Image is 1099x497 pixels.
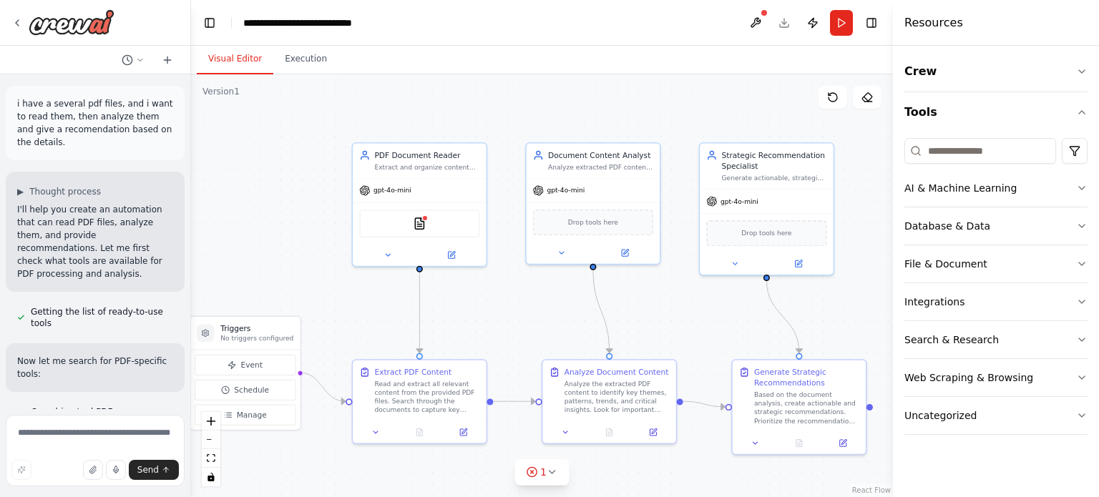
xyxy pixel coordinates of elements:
span: Getting the list of ready-to-use tools [31,306,173,329]
button: Manage [195,405,296,425]
g: Edge from e2c23227-702d-43e3-97ca-56ee610cfe1d to 8c84ca32-b27b-4461-bb01-a8140ee18614 [494,396,536,407]
button: Start a new chat [156,51,179,69]
button: Uncategorized [904,397,1088,434]
button: Open in side panel [768,257,829,270]
div: Document Content AnalystAnalyze extracted PDF content to identify key themes, patterns, insights,... [525,142,660,265]
div: Extract PDF ContentRead and extract all relevant content from the provided PDF files. Search thro... [352,359,487,444]
div: Analyze Document Content [565,367,669,378]
button: Open in side panel [824,437,861,450]
div: Web Scraping & Browsing [904,370,1033,385]
span: Searching tool PDF [31,406,113,418]
g: Edge from 2847f0a0-83db-4298-b805-9963d5775470 to 022d2e53-0f07-4a23-b45d-b8a51e82ec84 [761,280,805,353]
span: gpt-4o-mini [547,186,585,195]
button: File & Document [904,245,1088,282]
div: Analyze Document ContentAnalyze the extracted PDF content to identify key themes, patterns, trend... [542,359,677,444]
button: Improve this prompt [11,460,31,480]
div: Based on the document analysis, create actionable and strategic recommendations. Prioritize the r... [754,390,859,425]
button: zoom in [202,412,220,430]
span: Event [241,360,263,370]
button: Execution [273,44,338,74]
button: No output available [776,437,822,450]
div: Document Content Analyst [548,150,653,161]
div: Database & Data [904,219,990,233]
button: 1 [514,459,570,486]
button: Tools [904,92,1088,132]
p: Now let me search for PDF-specific tools: [17,355,173,380]
span: Drop tools here [741,228,791,239]
div: Analyze the extracted PDF content to identify key themes, patterns, trends, and critical insights... [565,380,670,415]
div: Version 1 [202,86,240,97]
g: Edge from triggers to e2c23227-702d-43e3-97ca-56ee610cfe1d [299,367,346,406]
span: Manage [237,410,267,420]
button: Database & Data [904,207,1088,245]
a: React Flow attribution [852,486,891,494]
p: No triggers configured [220,334,293,343]
div: Strategic Recommendation Specialist [722,150,827,172]
div: Read and extract all relevant content from the provided PDF files. Search through the documents t... [374,380,479,415]
div: Uncategorized [904,408,977,423]
span: Send [137,464,159,476]
button: Switch to previous chat [116,51,150,69]
button: Hide right sidebar [861,13,881,33]
button: AI & Machine Learning [904,169,1088,207]
button: zoom out [202,430,220,449]
span: Thought process [29,186,101,197]
span: 1 [540,465,547,479]
button: Open in side panel [444,425,482,438]
g: Edge from 8c84ca32-b27b-4461-bb01-a8140ee18614 to 022d2e53-0f07-4a23-b45d-b8a51e82ec84 [683,396,726,413]
button: Web Scraping & Browsing [904,359,1088,396]
img: Logo [29,9,114,35]
button: Visual Editor [197,44,273,74]
div: AI & Machine Learning [904,181,1017,195]
div: Strategic Recommendation SpecialistGenerate actionable, strategic recommendations based on docume... [699,142,834,275]
p: I'll help you create an automation that can read PDF files, analyze them, and provide recommendat... [17,203,173,280]
button: Open in side panel [594,246,655,259]
div: Tools [904,132,1088,446]
button: Send [129,460,179,480]
span: Drop tools here [568,217,618,228]
g: Edge from 6d5387e9-4474-4c7c-bf82-474fc523b0c2 to e2c23227-702d-43e3-97ca-56ee610cfe1d [414,272,425,353]
div: Generate actionable, strategic recommendations based on document analysis. Provide clear, priorit... [722,174,827,182]
div: Search & Research [904,333,999,347]
div: Integrations [904,295,964,309]
div: TriggersNo triggers configuredEventScheduleManage [189,315,301,430]
button: Event [195,355,296,375]
span: gpt-4o-mini [721,197,758,206]
button: Crew [904,51,1088,92]
button: Click to speak your automation idea [106,460,126,480]
button: toggle interactivity [202,468,220,486]
button: ▶Thought process [17,186,101,197]
button: Upload files [83,460,103,480]
button: Search & Research [904,321,1088,358]
span: Schedule [234,385,269,395]
button: Schedule [195,380,296,400]
div: Extract and organize content from PDF files provided by the user, ensuring all relevant informati... [374,163,479,172]
button: No output available [587,425,632,438]
div: File & Document [904,257,987,271]
div: Generate Strategic RecommendationsBased on the document analysis, create actionable and strategic... [731,359,866,455]
nav: breadcrumb [243,16,398,30]
div: Generate Strategic Recommendations [754,367,859,388]
button: Hide left sidebar [200,13,220,33]
div: PDF Document Reader [374,150,479,161]
div: Analyze extracted PDF content to identify key themes, patterns, insights, and important findings.... [548,163,653,172]
button: Integrations [904,283,1088,320]
button: fit view [202,449,220,468]
h4: Resources [904,14,963,31]
div: React Flow controls [202,412,220,486]
img: PDFSearchTool [413,217,426,230]
button: No output available [396,425,442,438]
span: ▶ [17,186,24,197]
div: Extract PDF Content [374,367,451,378]
h3: Triggers [220,323,293,334]
g: Edge from da6284ff-f6bd-4627-a22b-676854e2cc7c to 8c84ca32-b27b-4461-bb01-a8140ee18614 [587,270,615,353]
button: Open in side panel [635,425,672,438]
div: PDF Document ReaderExtract and organize content from PDF files provided by the user, ensuring all... [352,142,487,267]
span: gpt-4o-mini [373,186,411,195]
p: i have a several pdf files, and i want to read them, then analyze them and give a recomendation b... [17,97,173,149]
button: Open in side panel [421,249,482,262]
